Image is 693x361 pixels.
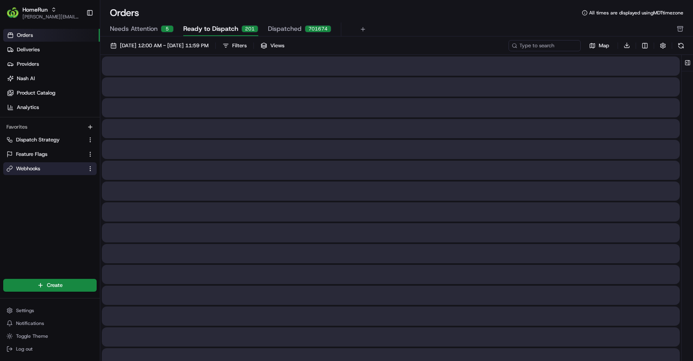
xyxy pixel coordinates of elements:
button: [PERSON_NAME][EMAIL_ADDRESS][DOMAIN_NAME] [22,14,80,20]
div: 📗 [8,117,14,123]
span: Settings [16,307,34,314]
button: Start new chat [136,79,146,89]
div: We're available if you need us! [27,85,101,91]
button: Map [584,41,614,50]
a: Webhooks [6,165,84,172]
a: Analytics [3,101,100,114]
span: Dispatched [268,24,302,34]
span: Create [47,282,63,289]
p: Welcome 👋 [8,32,146,45]
button: Webhooks [3,162,97,175]
a: Feature Flags [6,151,84,158]
button: Dispatch Strategy [3,133,97,146]
button: Refresh [675,40,687,51]
span: Toggle Theme [16,333,48,339]
button: Feature Flags [3,148,97,161]
a: Product Catalog [3,87,100,99]
div: Filters [232,42,247,49]
span: All times are displayed using MDT timezone [589,10,683,16]
a: Deliveries [3,43,100,56]
span: Nash AI [17,75,35,82]
span: Knowledge Base [16,116,61,124]
input: Type to search [509,40,581,51]
span: Ready to Dispatch [183,24,238,34]
span: Product Catalog [17,89,55,97]
div: Start new chat [27,77,132,85]
span: Webhooks [16,165,40,172]
button: Log out [3,343,97,355]
input: Clear [21,52,132,60]
a: 💻API Documentation [65,113,132,127]
a: 📗Knowledge Base [5,113,65,127]
a: Powered byPylon [57,135,97,142]
span: Providers [17,61,39,68]
button: Notifications [3,318,97,329]
a: Nash AI [3,72,100,85]
button: Toggle Theme [3,331,97,342]
button: Settings [3,305,97,316]
a: Orders [3,29,100,42]
span: Orders [17,32,33,39]
span: Map [599,42,609,49]
a: Providers [3,58,100,71]
h1: Orders [110,6,139,19]
div: 💻 [68,117,74,123]
div: 701674 [305,25,331,32]
img: HomeRun [6,6,19,19]
button: [DATE] 12:00 AM - [DATE] 11:59 PM [107,40,212,51]
span: Needs Attention [110,24,158,34]
button: Views [257,40,288,51]
span: Feature Flags [16,151,47,158]
span: Views [270,42,284,49]
span: [DATE] 12:00 AM - [DATE] 11:59 PM [120,42,209,49]
span: API Documentation [76,116,129,124]
button: HomeRunHomeRun[PERSON_NAME][EMAIL_ADDRESS][DOMAIN_NAME] [3,3,83,22]
span: Dispatch Strategy [16,136,60,143]
span: Deliveries [17,46,40,53]
div: Favorites [3,121,97,133]
span: Pylon [80,136,97,142]
button: Create [3,279,97,292]
button: Filters [219,40,250,51]
span: Log out [16,346,32,352]
span: Notifications [16,320,44,327]
a: Dispatch Strategy [6,136,84,143]
img: Nash [8,8,24,24]
button: HomeRun [22,6,48,14]
div: 5 [161,25,174,32]
div: 201 [241,25,258,32]
span: Analytics [17,104,39,111]
img: 1736555255976-a54dd68f-1ca7-489b-9aae-adbdc363a1c4 [8,77,22,91]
